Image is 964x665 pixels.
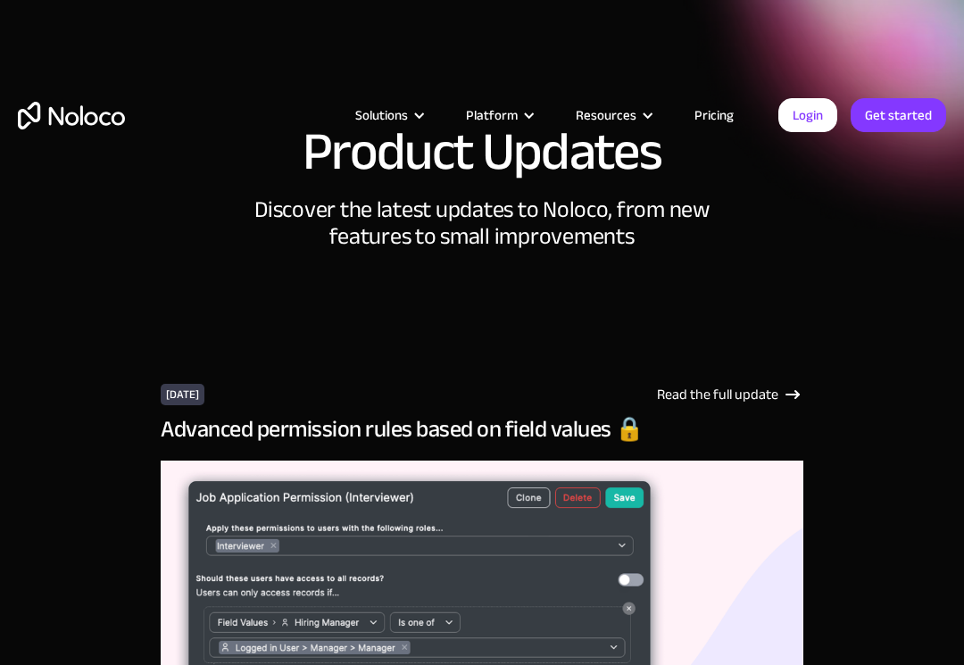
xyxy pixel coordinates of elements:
div: Solutions [355,104,408,127]
a: Pricing [672,104,756,127]
a: Get started [851,98,946,132]
div: Resources [576,104,636,127]
div: Platform [466,104,518,127]
h3: Advanced permission rules based on field values 🔒 [161,416,803,443]
div: Resources [553,104,672,127]
div: Read the full update [657,384,778,405]
div: Solutions [333,104,444,127]
a: [DATE]Read the full update [161,384,803,405]
h2: Discover the latest updates to Noloco, from new features to small improvements [214,196,750,250]
div: [DATE] [161,384,204,405]
a: Login [778,98,837,132]
div: Platform [444,104,553,127]
a: home [18,102,125,129]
